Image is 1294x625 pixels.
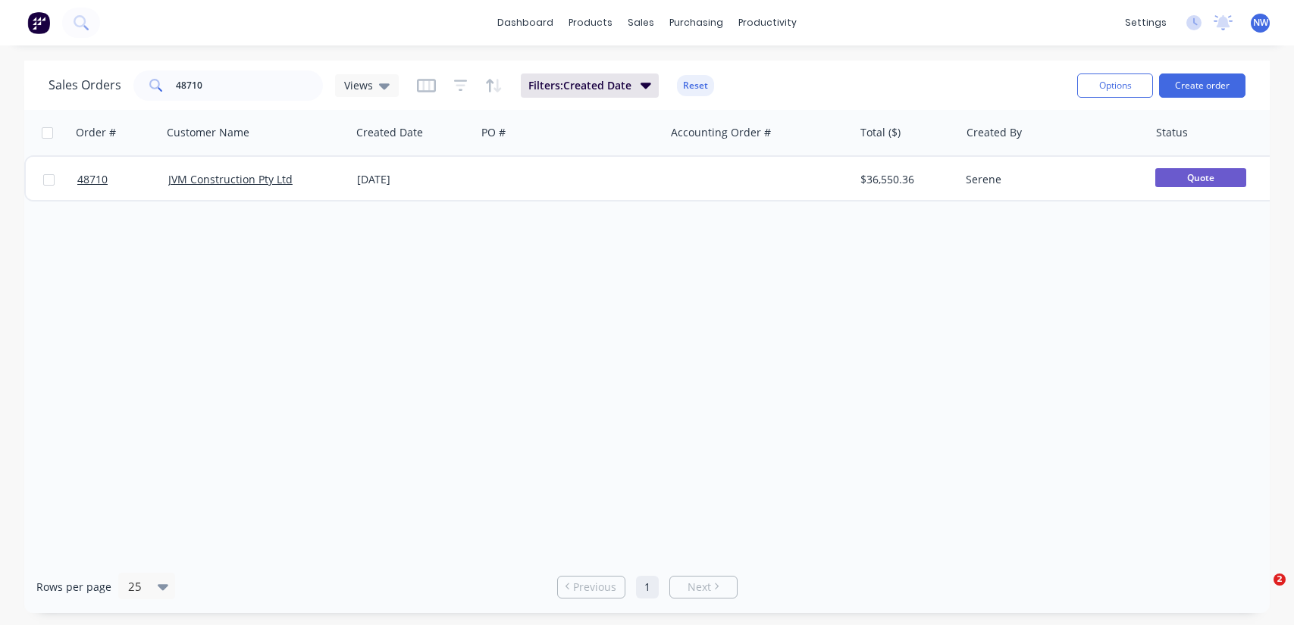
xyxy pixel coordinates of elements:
div: purchasing [662,11,731,34]
a: Next page [670,580,737,595]
button: Options [1077,73,1153,98]
div: Accounting Order # [671,125,771,140]
span: NW [1253,16,1268,30]
div: Created By [967,125,1022,140]
span: 2 [1274,573,1286,586]
span: Next [688,580,711,595]
div: Order # [76,125,116,140]
span: Rows per page [36,580,111,595]
button: Reset [677,75,714,96]
a: Previous page [558,580,625,595]
div: Total ($) [860,125,901,140]
span: Filters: Created Date [528,78,631,93]
input: Search... [176,70,324,101]
a: JVM Construction Pty Ltd [168,172,293,186]
div: [DATE] [357,172,470,187]
button: Create order [1159,73,1245,98]
a: 48710 [77,157,168,202]
div: settings [1117,11,1174,34]
div: Serene [966,172,1134,187]
div: PO # [481,125,506,140]
div: products [561,11,620,34]
span: Previous [573,580,616,595]
span: 48710 [77,172,108,187]
div: Status [1156,125,1188,140]
div: $36,550.36 [860,172,949,187]
iframe: Intercom live chat [1242,573,1279,610]
div: Created Date [356,125,423,140]
img: Factory [27,11,50,34]
a: Page 1 is your current page [636,576,659,598]
button: Filters:Created Date [521,73,659,98]
div: Customer Name [167,125,249,140]
a: dashboard [490,11,561,34]
div: productivity [731,11,804,34]
span: Quote [1155,168,1246,187]
div: sales [620,11,662,34]
ul: Pagination [551,576,744,598]
span: Views [344,77,373,93]
h1: Sales Orders [49,78,121,92]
